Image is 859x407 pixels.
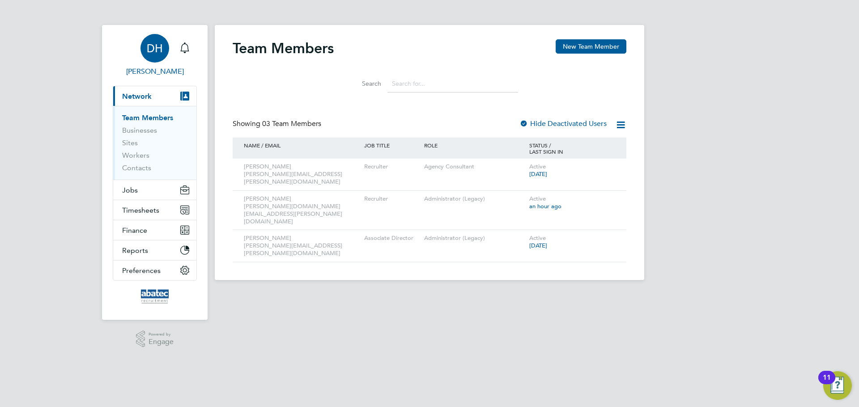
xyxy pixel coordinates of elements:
span: Reports [122,246,148,255]
span: David Hughes [113,66,197,77]
div: NAME / EMAIL [242,138,362,153]
span: [DATE] [529,242,547,249]
div: JOB TITLE [362,138,422,153]
img: abatec-logo-retina.png [141,290,169,304]
a: Sites [122,138,138,147]
button: Preferences [113,260,196,280]
a: Contacts [122,164,151,172]
div: Recruiter [362,159,422,175]
button: Reports [113,240,196,260]
span: Timesheets [122,206,159,214]
div: Active [527,191,617,215]
div: ROLE [422,138,527,153]
a: Go to home page [113,290,197,304]
a: DH[PERSON_NAME] [113,34,197,77]
span: 03 Team Members [262,119,321,128]
button: Jobs [113,180,196,200]
span: Engage [149,338,174,346]
a: Powered byEngage [136,331,174,348]
span: [DATE] [529,170,547,178]
div: Active [527,230,617,254]
div: [PERSON_NAME] [PERSON_NAME][EMAIL_ADDRESS][PERSON_NAME][DOMAIN_NAME] [242,230,362,262]
div: Administrator (Legacy) [422,230,527,247]
button: New Team Member [556,39,626,54]
span: DH [147,42,163,54]
button: Open Resource Center, 11 new notifications [823,371,852,400]
span: Powered by [149,331,174,338]
span: an hour ago [529,202,561,210]
button: Finance [113,220,196,240]
span: Jobs [122,186,138,194]
input: Search for... [387,75,518,92]
div: [PERSON_NAME] [PERSON_NAME][EMAIL_ADDRESS][PERSON_NAME][DOMAIN_NAME] [242,159,362,190]
button: Network [113,86,196,106]
div: 11 [823,378,831,389]
label: Search [341,80,381,88]
span: Network [122,92,152,101]
a: Team Members [122,113,173,122]
nav: Main navigation [102,25,208,320]
div: Showing [233,119,323,129]
div: Active [527,159,617,183]
a: Workers [122,151,149,159]
a: Businesses [122,126,157,134]
span: Finance [122,226,147,235]
div: [PERSON_NAME] [PERSON_NAME][DOMAIN_NAME][EMAIL_ADDRESS][PERSON_NAME][DOMAIN_NAME] [242,191,362,230]
div: Network [113,106,196,180]
h2: Team Members [233,39,334,57]
div: Recruiter [362,191,422,207]
div: Administrator (Legacy) [422,191,527,207]
div: STATUS / LAST SIGN IN [527,138,617,159]
div: Agency Consultant [422,159,527,175]
span: Preferences [122,266,161,275]
label: Hide Deactivated Users [519,119,607,128]
button: Timesheets [113,200,196,220]
div: Associate Director [362,230,422,247]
